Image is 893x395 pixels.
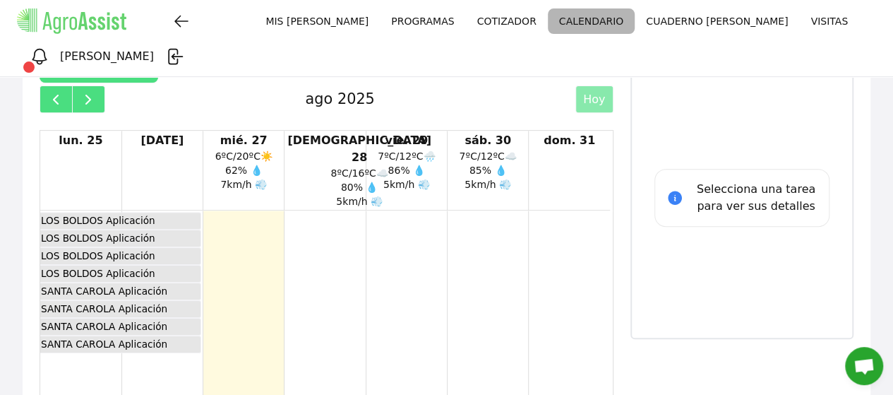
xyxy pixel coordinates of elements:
[548,8,635,34] a: CALENDARIO
[40,336,168,352] div: SANTA CAROLA Aplicación
[423,151,435,162] span: ️🌧️
[845,347,883,385] a: Chat abierto
[215,163,272,177] div: 62 % 💧
[456,131,519,193] a: 30 de agosto de 2025
[465,134,511,147] span: sáb. 30
[635,8,799,34] a: CUADERNO [PERSON_NAME]
[59,47,155,66] h3: [PERSON_NAME]
[40,86,73,113] button: Previous week
[287,166,431,180] div: 8 ºC/ 16 ºC
[306,88,375,110] h2: ago 2025
[378,163,435,177] div: 86 % 💧
[287,180,431,194] div: 80 % 💧
[284,131,433,210] a: 28 de agosto de 2025
[56,131,105,151] a: 25 de agosto de 2025
[215,149,272,163] div: 6 ºC/ 20 ºC
[40,230,156,246] div: LOS BOLDOS Aplicación
[375,131,438,193] a: 29 de agosto de 2025
[287,134,431,164] span: [DEMOGRAPHIC_DATA] 28
[541,131,598,151] a: 31 de agosto de 2025
[380,8,465,34] a: PROGRAMAS
[799,8,859,34] a: VISITAS
[215,177,272,191] div: 7 km/h 💨
[287,194,431,208] div: 5 km/h 💨
[40,266,156,281] div: LOS BOLDOS Aplicación
[40,301,168,317] div: SANTA CAROLA Aplicación
[459,163,516,177] div: 85 % 💧
[695,181,817,215] span: Selecciona una tarea para ver sus detalles
[459,149,516,163] div: 7 ºC/ 12 ºC
[378,177,435,191] div: 5 km/h 💨
[138,131,186,151] a: 26 de agosto de 2025
[260,151,272,162] span: ☀️
[385,134,428,147] span: vie. 29
[40,283,168,299] div: SANTA CAROLA Aplicación
[40,213,156,228] div: LOS BOLDOS Aplicación
[575,86,613,113] button: Hoy
[254,8,380,34] a: MIS [PERSON_NAME]
[140,134,184,147] span: [DATE]
[459,177,516,191] div: 5 km/h 💨
[59,134,102,147] span: lun. 25
[17,8,126,34] img: AgroAssist
[212,131,275,193] a: 27 de agosto de 2025
[505,151,517,162] span: ☁️️
[40,319,168,334] div: SANTA CAROLA Aplicación
[220,134,268,147] span: mié. 27
[544,134,595,147] span: dom. 31
[72,86,105,113] button: Next week
[40,248,156,264] div: LOS BOLDOS Aplicación
[378,149,435,163] div: 7 ºC/ 12 ºC
[465,8,547,34] a: COTIZADOR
